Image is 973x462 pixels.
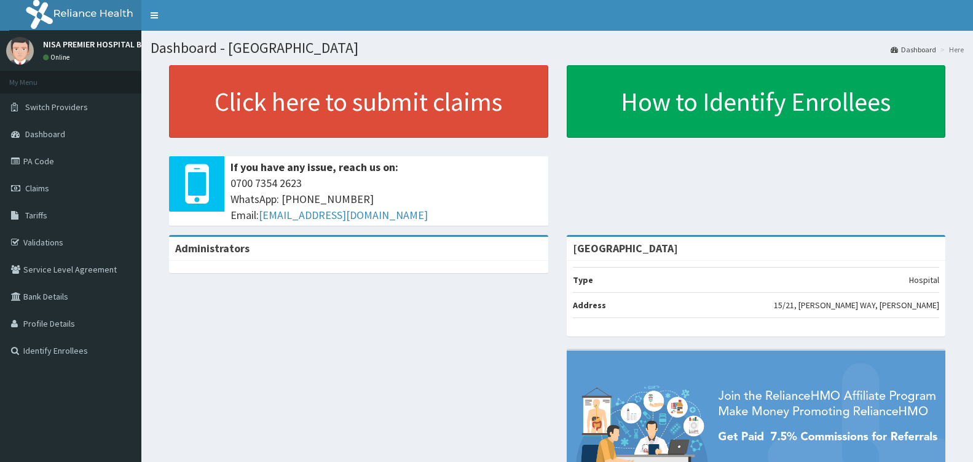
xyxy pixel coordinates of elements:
[230,175,542,223] span: 0700 7354 2623 WhatsApp: [PHONE_NUMBER] Email:
[774,299,939,311] p: 15/21, [PERSON_NAME] WAY, [PERSON_NAME]
[169,65,548,138] a: Click here to submit claims
[175,241,250,255] b: Administrators
[891,44,936,55] a: Dashboard
[6,37,34,65] img: User Image
[909,274,939,286] p: Hospital
[567,65,946,138] a: How to Identify Enrollees
[230,160,398,174] b: If you have any issue, reach us on:
[25,102,88,113] span: Switch Providers
[25,129,65,140] span: Dashboard
[25,210,47,221] span: Tariffs
[937,44,964,55] li: Here
[573,300,606,311] b: Address
[259,208,428,222] a: [EMAIL_ADDRESS][DOMAIN_NAME]
[573,241,678,255] strong: [GEOGRAPHIC_DATA]
[43,53,73,62] a: Online
[43,40,188,49] p: NISA PREMIER HOSPITAL BILLING DEPT
[25,183,49,194] span: Claims
[573,274,593,285] b: Type
[151,40,964,56] h1: Dashboard - [GEOGRAPHIC_DATA]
